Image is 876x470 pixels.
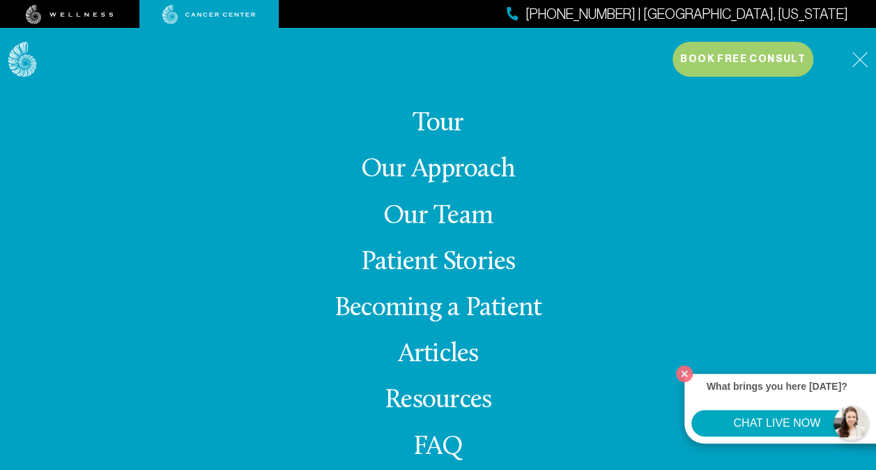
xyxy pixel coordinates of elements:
[852,52,868,68] img: icon-hamburger
[8,42,37,77] img: logo
[385,387,491,414] a: Resources
[673,42,813,77] button: Book Free Consult
[361,156,515,183] a: Our Approach
[398,341,479,368] a: Articles
[707,381,847,392] strong: What brings you here [DATE]?
[691,410,862,437] button: CHAT LIVE NOW
[383,203,493,230] a: Our Team
[162,5,256,24] img: cancer center
[507,4,848,24] a: [PHONE_NUMBER] | [GEOGRAPHIC_DATA], [US_STATE]
[673,362,696,386] button: Close
[413,110,464,137] a: Tour
[335,295,541,322] a: Becoming a Patient
[413,434,463,461] a: FAQ
[361,249,516,276] a: Patient Stories
[525,4,848,24] span: [PHONE_NUMBER] | [GEOGRAPHIC_DATA], [US_STATE]
[26,5,114,24] img: wellness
